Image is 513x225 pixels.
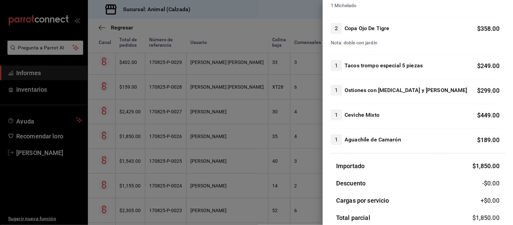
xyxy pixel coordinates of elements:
[477,62,481,69] font: $
[335,25,338,31] font: 2
[336,180,366,187] font: Descuento
[345,87,467,93] font: Ostiones con [MEDICAL_DATA] y [PERSON_NAME]
[335,62,338,69] font: 1
[335,136,338,143] font: 1
[477,136,481,143] font: $
[487,197,499,204] font: 0.00
[345,136,401,143] font: Aguachile de Camarón
[472,163,476,170] font: $
[481,25,499,32] font: 358.00
[345,62,423,69] font: Tacos trompo especial 5 piezas
[335,87,338,93] font: 1
[476,215,499,222] font: 1,850.00
[336,197,389,204] font: Cargas por servicio
[482,180,499,187] font: -$0.00
[331,40,377,45] font: Nota: doble con jardín
[331,3,356,8] font: 1 Michelado
[481,62,499,69] font: 249.00
[336,215,370,222] font: Total parcial
[477,25,481,32] font: $
[477,112,481,119] font: $
[476,163,499,170] font: 1,850.00
[345,112,379,118] font: Ceviche Mixto
[481,197,487,204] font: +$
[345,25,389,31] font: Copa Ojo De Tigre
[472,215,476,222] font: $
[481,136,499,143] font: 189.00
[481,87,499,94] font: 299.00
[481,112,499,119] font: 449.00
[336,163,365,170] font: Importado
[477,87,481,94] font: $
[335,112,338,118] font: 1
